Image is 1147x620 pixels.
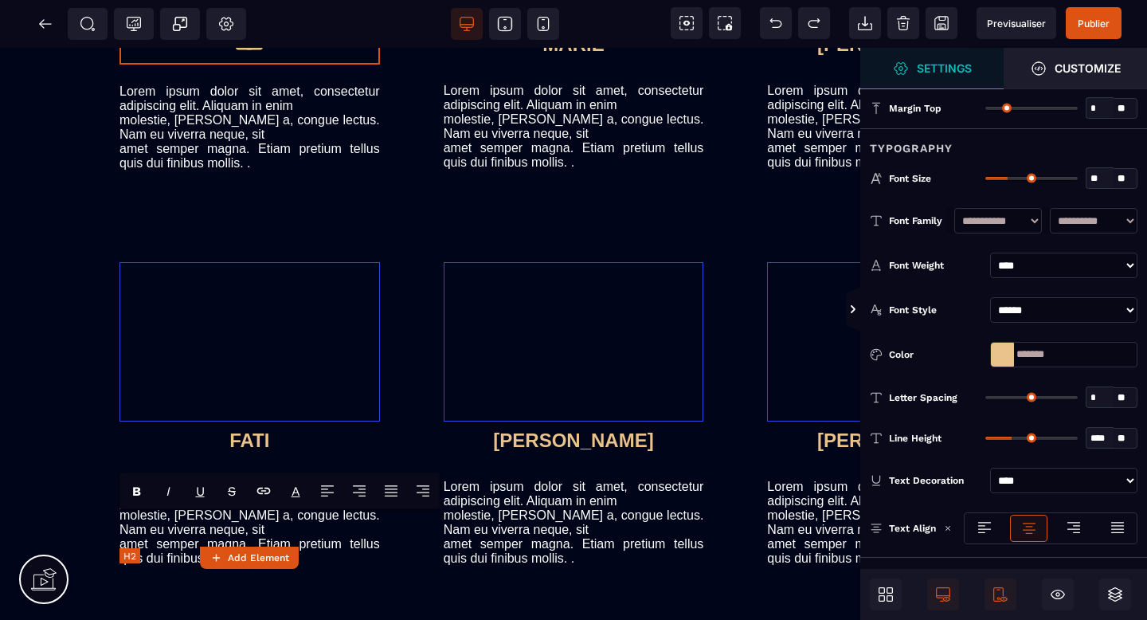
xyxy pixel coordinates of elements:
[870,579,902,610] span: Open Blocks
[671,7,703,39] span: View components
[311,473,343,508] span: Align Left
[987,18,1046,29] span: Previsualiser
[1042,579,1074,610] span: Hide/Show Block
[889,102,941,115] span: Margin Top
[860,557,1147,587] div: Padding
[889,347,984,363] div: Color
[80,16,96,32] span: SEO
[767,374,1028,412] h2: [PERSON_NAME]
[1004,48,1147,89] span: Open Style Manager
[119,428,380,522] text: Lorem ipsum dolor sit amet, consectetur adipiscing elit. Aliquam in enim molestie, [PERSON_NAME] ...
[889,213,946,229] div: Font Family
[889,432,941,445] span: Line Height
[119,374,380,412] h2: FATI
[927,579,959,610] span: Desktop Only
[444,374,704,412] h2: [PERSON_NAME]
[860,128,1147,158] div: Typography
[407,473,439,508] span: Align Right
[292,484,300,499] label: Font color
[119,33,380,127] text: Lorem ipsum dolor sit amet, consectetur adipiscing elit. Aliquam in enim molestie, [PERSON_NAME] ...
[944,524,952,532] img: loading
[216,473,248,508] span: Strike-through
[292,484,300,499] p: A
[767,428,1028,522] text: Lorem ipsum dolor sit amet, consectetur adipiscing elit. Aliquam in enim molestie, [PERSON_NAME] ...
[218,16,234,32] span: Setting Body
[126,16,142,32] span: Tracking
[985,579,1016,610] span: Mobile Only
[889,257,984,273] div: Font Weight
[860,48,1004,89] span: Settings
[889,302,984,318] div: Font Style
[767,32,1028,126] text: Lorem ipsum dolor sit amet, consectetur adipiscing elit. Aliquam in enim molestie, [PERSON_NAME] ...
[1055,62,1121,74] strong: Customize
[889,473,984,489] div: Text Decoration
[444,428,704,522] text: Lorem ipsum dolor sit amet, consectetur adipiscing elit. Aliquam in enim molestie, [PERSON_NAME] ...
[152,473,184,508] span: Italic
[1099,579,1131,610] span: Open Layers
[977,7,1056,39] span: Preview
[889,172,931,185] span: Font Size
[375,473,407,508] span: Align Justify
[709,7,741,39] span: Screenshot
[917,62,972,74] strong: Settings
[889,391,957,404] span: Letter Spacing
[870,520,936,536] p: Text Align
[200,547,299,569] button: Add Element
[196,484,205,499] u: U
[172,16,188,32] span: Popup
[343,473,375,508] span: Align Center
[248,473,280,508] span: Link
[444,32,704,126] text: Lorem ipsum dolor sit amet, consectetur adipiscing elit. Aliquam in enim molestie, [PERSON_NAME] ...
[228,552,289,563] strong: Add Element
[166,484,170,499] i: I
[1078,18,1110,29] span: Publier
[120,473,152,508] span: Bold
[228,484,236,499] s: S
[132,484,141,499] b: B
[184,473,216,508] span: Underline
